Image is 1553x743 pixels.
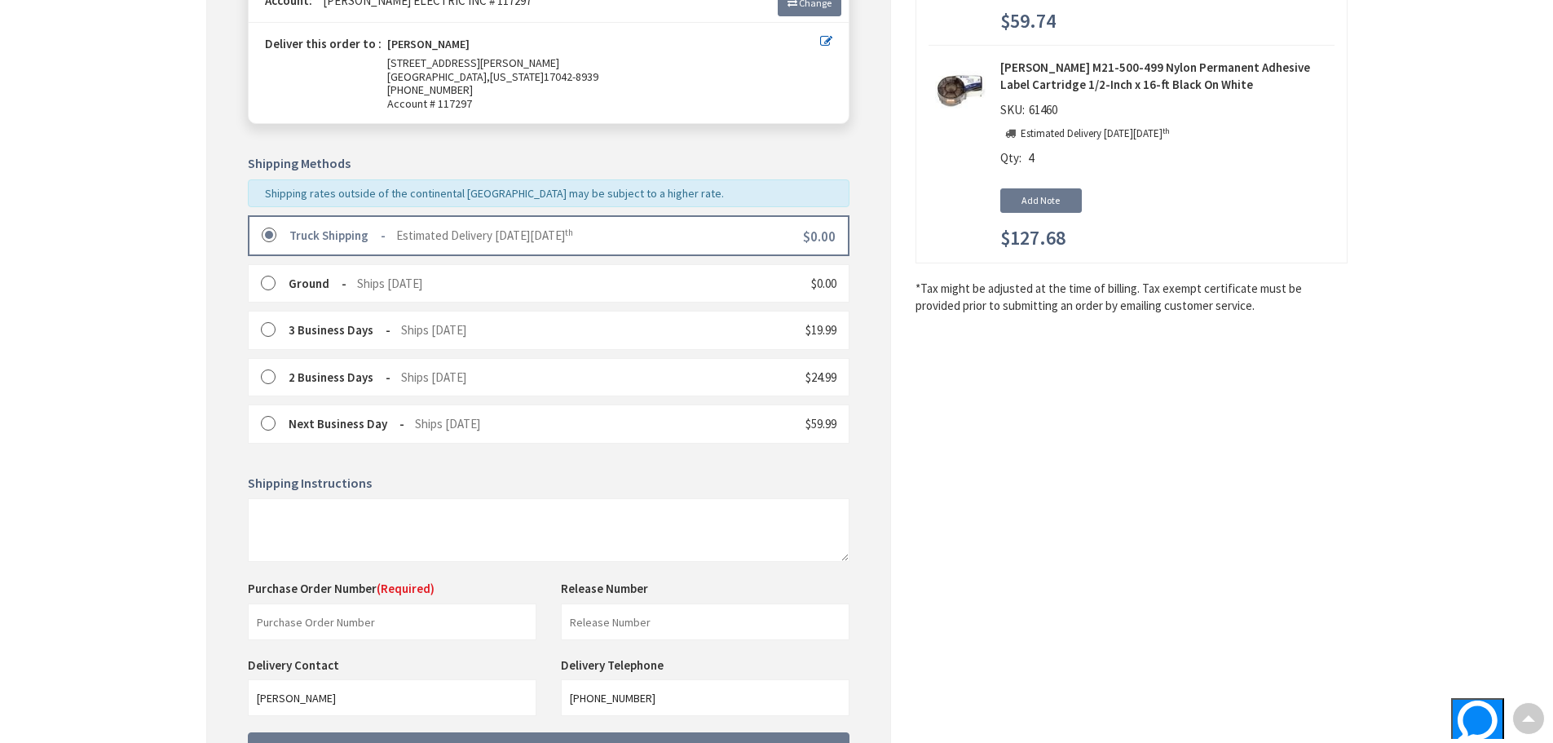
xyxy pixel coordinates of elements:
span: [GEOGRAPHIC_DATA], [387,69,490,84]
span: Ships [DATE] [401,322,466,338]
span: $59.74 [1000,11,1056,32]
label: Delivery Telephone [561,657,668,673]
span: Ships [DATE] [357,276,422,291]
span: Ships [DATE] [415,416,480,431]
sup: th [1163,126,1170,136]
span: $24.99 [805,369,836,385]
strong: Truck Shipping [289,228,386,243]
strong: Ground [289,276,346,291]
span: 4 [1028,150,1034,166]
span: Shipping rates outside of the continental [GEOGRAPHIC_DATA] may be subject to a higher rate. [265,186,724,201]
span: Qty [1000,150,1019,166]
span: Shipping Instructions [248,475,372,491]
strong: 2 Business Days [289,369,390,385]
span: 17042-8939 [544,69,598,84]
strong: [PERSON_NAME] [387,38,470,56]
div: SKU: [1000,101,1061,124]
span: Account # 117297 [387,97,820,111]
h5: Shipping Methods [248,157,849,171]
label: Delivery Contact [248,657,343,673]
span: [STREET_ADDRESS][PERSON_NAME] [387,55,559,70]
strong: 3 Business Days [289,322,390,338]
span: $127.68 [1000,228,1065,249]
: *Tax might be adjusted at the time of billing. Tax exempt certificate must be provided prior to s... [915,280,1348,315]
input: Release Number [561,604,849,640]
strong: [PERSON_NAME] M21-500-499 Nylon Permanent Adhesive Label Cartridge 1/2-Inch x 16-ft Black On White [1000,59,1335,94]
span: Estimated Delivery [DATE][DATE] [396,228,573,243]
p: Estimated Delivery [DATE][DATE] [1000,126,1170,142]
label: Purchase Order Number [248,580,435,597]
strong: Deliver this order to : [265,36,382,51]
strong: Next Business Day [289,416,404,431]
span: $59.99 [805,416,836,431]
span: 61460 [1025,102,1061,117]
span: (Required) [377,581,435,596]
span: $0.00 [803,228,836,245]
input: Purchase Order Number [248,604,536,640]
span: [US_STATE] [490,69,544,84]
img: Brady M21-500-499 Nylon Permanent Adhesive Label Cartridge 1/2-Inch x 16-ft Black On White [935,65,986,116]
span: $19.99 [805,322,836,338]
sup: th [565,227,573,238]
span: $0.00 [811,276,836,291]
span: [PHONE_NUMBER] [387,82,473,97]
label: Release Number [561,580,648,597]
span: Ships [DATE] [401,369,466,385]
iframe: Opens a widget where you can find more information [1395,698,1504,739]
